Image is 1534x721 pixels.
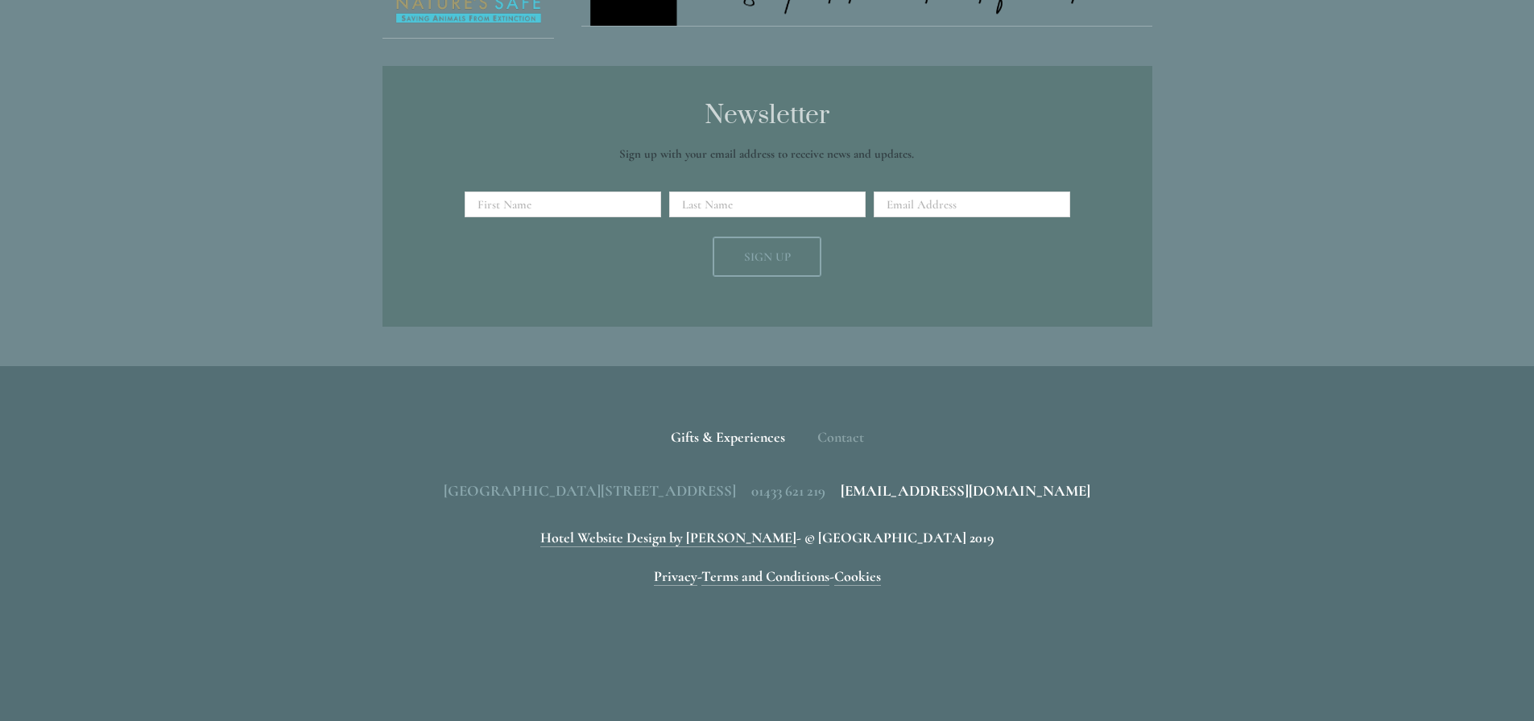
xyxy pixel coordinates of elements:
input: Email Address [874,192,1070,217]
a: Privacy [654,567,697,586]
span: Gifts & Experiences [671,428,785,446]
span: [GEOGRAPHIC_DATA][STREET_ADDRESS] [444,481,736,500]
p: - - [382,564,1152,589]
a: Gifts & Experiences [671,418,800,458]
button: Sign Up [713,237,821,277]
span: Sign Up [744,249,791,264]
input: First Name [465,192,661,217]
a: Terms and Conditions [701,567,829,586]
h2: Newsletter [470,101,1065,130]
span: 01433 621 219 [751,481,825,500]
a: Hotel Website Design by [PERSON_NAME] [540,529,796,547]
a: Cookies [834,567,881,586]
a: [EMAIL_ADDRESS][DOMAIN_NAME] [841,481,1090,500]
input: Last Name [669,192,866,217]
p: - © [GEOGRAPHIC_DATA] 2019 [382,525,1152,550]
p: Sign up with your email address to receive news and updates. [470,144,1065,163]
div: Contact [803,418,864,458]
